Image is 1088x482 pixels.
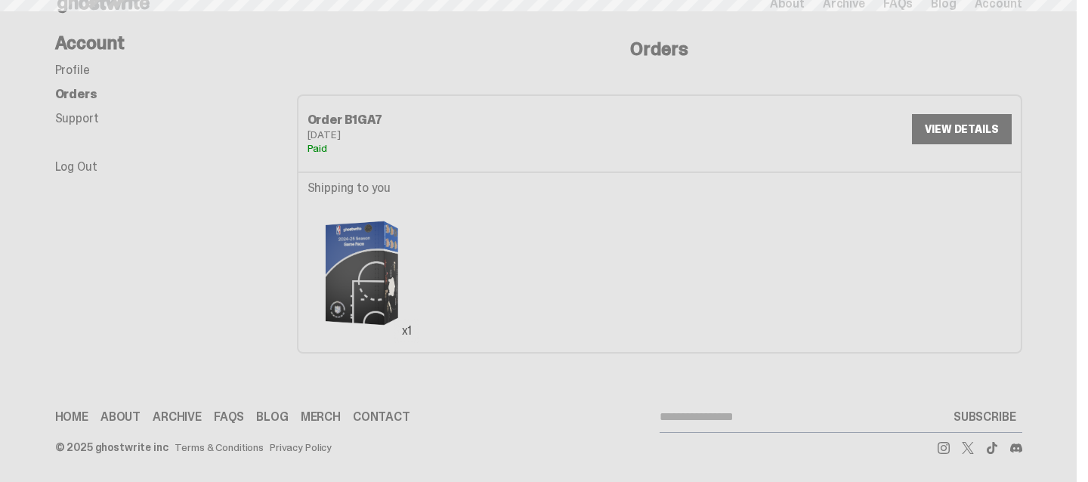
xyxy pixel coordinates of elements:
[353,411,410,423] a: Contact
[55,86,97,102] a: Orders
[55,34,297,52] h4: Account
[175,442,264,453] a: Terms & Conditions
[912,114,1011,144] a: VIEW DETAILS
[308,182,419,194] p: Shipping to you
[55,411,88,423] a: Home
[301,411,341,423] a: Merch
[256,411,288,423] a: Blog
[55,62,90,78] a: Profile
[297,40,1022,58] h4: Orders
[55,159,97,175] a: Log Out
[55,442,168,453] div: © 2025 ghostwrite inc
[270,442,332,453] a: Privacy Policy
[308,129,660,140] div: [DATE]
[100,411,141,423] a: About
[394,319,419,343] div: x1
[55,110,99,126] a: Support
[947,402,1022,432] button: SUBSCRIBE
[153,411,202,423] a: Archive
[308,143,660,153] div: Paid
[214,411,244,423] a: FAQs
[308,114,660,126] div: Order B1GA7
